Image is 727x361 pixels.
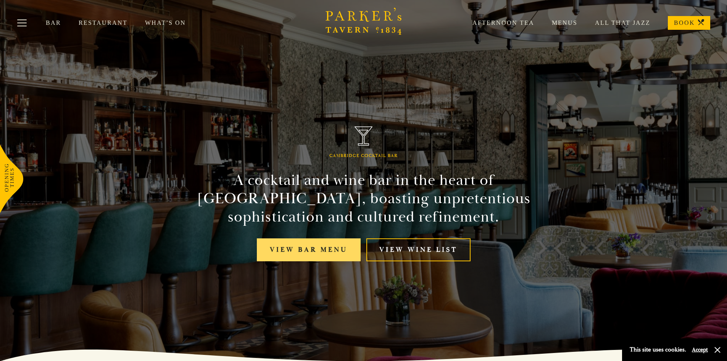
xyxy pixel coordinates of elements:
a: View Wine List [366,238,471,262]
h2: A cocktail and wine bar in the heart of [GEOGRAPHIC_DATA], boasting unpretentious sophistication ... [190,171,538,226]
p: This site uses cookies. [630,344,686,355]
img: Parker's Tavern Brasserie Cambridge [355,126,373,146]
button: Accept [692,346,708,353]
a: View bar menu [257,238,361,262]
h1: Cambridge Cocktail Bar [329,153,398,159]
button: Close and accept [714,346,721,354]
